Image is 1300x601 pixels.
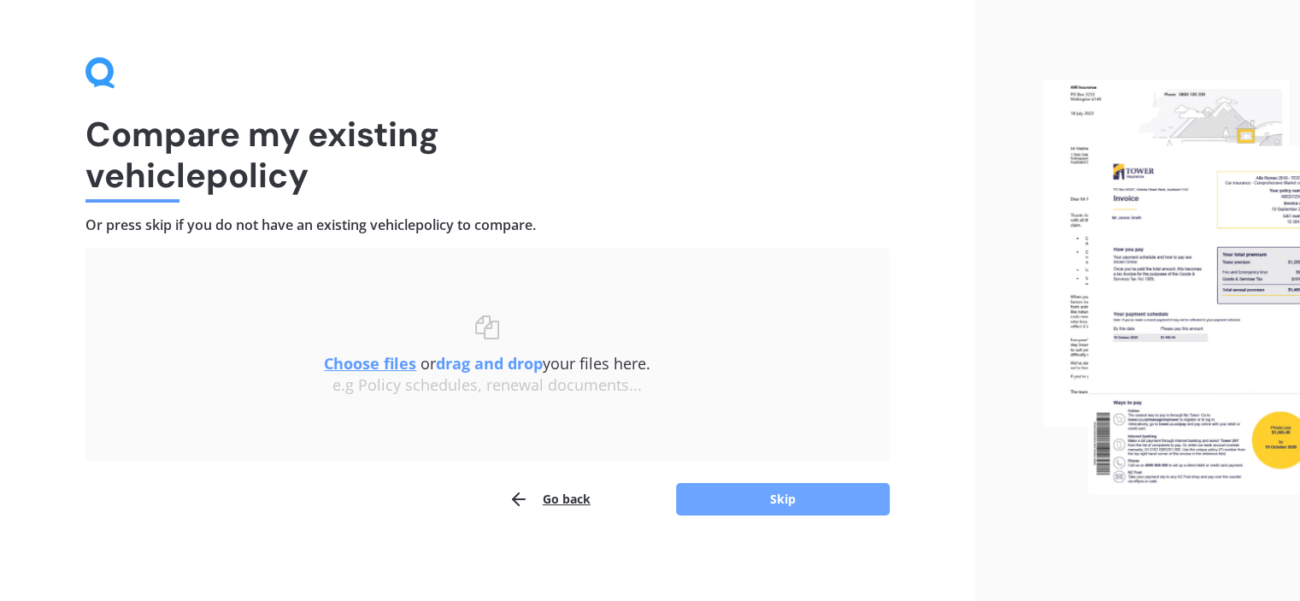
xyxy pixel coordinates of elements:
h4: Or press skip if you do not have an existing vehicle policy to compare. [85,216,890,234]
button: Go back [509,482,591,516]
img: files.webp [1044,80,1300,494]
h1: Compare my existing vehicle policy [85,114,890,196]
div: e.g Policy schedules, renewal documents... [120,376,856,395]
b: drag and drop [436,353,543,374]
u: Choose files [324,353,416,374]
span: or your files here. [324,353,650,374]
button: Skip [676,483,890,516]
